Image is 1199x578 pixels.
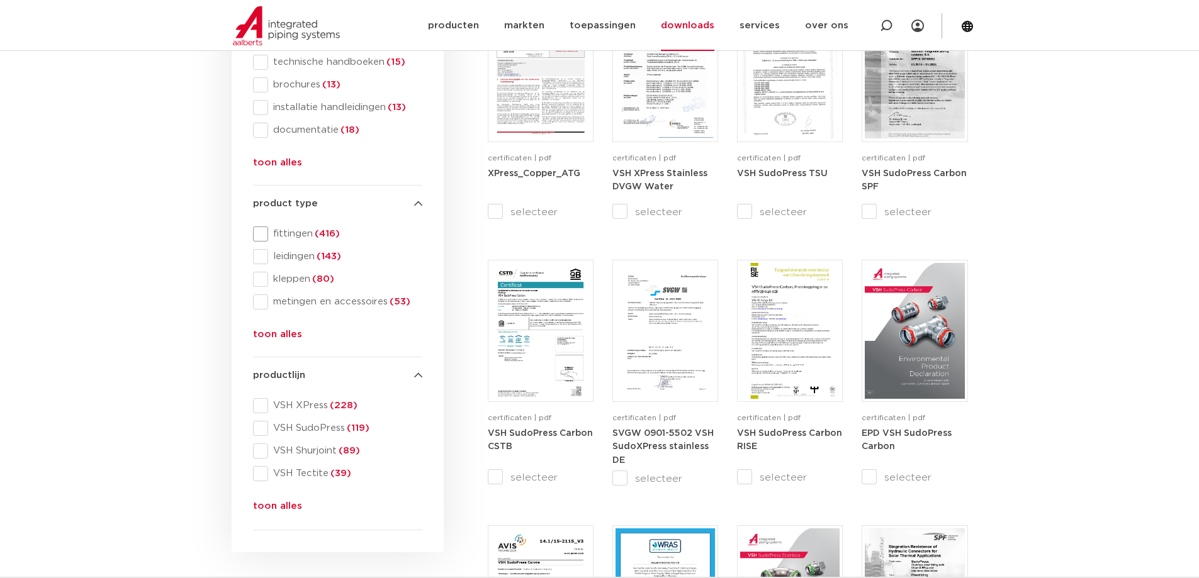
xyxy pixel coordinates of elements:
[612,154,676,162] span: certificaten | pdf
[612,471,718,486] label: selecteer
[737,169,828,178] a: VSH SudoPress TSU
[268,399,422,412] span: VSH XPress
[253,294,422,309] div: metingen en accessoires(53)
[865,3,964,139] img: VSH_SudoPress_Carbon-SPF-1-pdf.jpg
[268,467,422,480] span: VSH Tectite
[488,204,594,220] label: selecteer
[385,57,405,67] span: (15)
[862,428,952,452] a: EPD VSH SudoPress Carbon
[328,401,357,410] span: (228)
[862,154,925,162] span: certificaten | pdf
[253,155,302,175] button: toon alles
[268,296,422,308] span: metingen en accessoires
[612,204,718,220] label: selecteer
[268,422,422,435] span: VSH SudoPress
[253,249,422,264] div: leidingen(143)
[862,470,967,485] label: selecteer
[268,79,422,91] span: brochures
[488,154,551,162] span: certificaten | pdf
[253,421,422,436] div: VSH SudoPress(119)
[253,398,422,413] div: VSH XPress(228)
[388,297,410,306] span: (53)
[253,55,422,70] div: technische handboeken(15)
[268,101,422,114] span: installatie handleidingen
[488,414,551,421] span: certificaten | pdf
[337,446,360,455] span: (89)
[253,327,302,347] button: toon alles
[862,169,967,192] a: VSH SudoPress Carbon SPF
[740,263,840,399] img: VSH_SudoPress_Carbon_RISE_12-54mm-1-pdf.jpg
[320,80,341,89] span: (13)
[253,226,422,242] div: fittingen(416)
[491,3,590,139] img: XPress_Copper_ATG-1-pdf.jpg
[488,470,594,485] label: selecteer
[386,103,406,112] span: (13)
[862,204,967,220] label: selecteer
[737,414,801,421] span: certificaten | pdf
[315,252,341,261] span: (143)
[345,423,369,433] span: (119)
[339,125,359,135] span: (18)
[253,196,422,211] h4: product type
[737,154,801,162] span: certificaten | pdf
[313,229,340,238] span: (416)
[488,428,593,452] a: VSH SudoPress Carbon CSTB
[253,499,302,519] button: toon alles
[329,469,351,478] span: (39)
[737,428,842,452] a: VSH SudoPress Carbon RISE
[268,228,422,240] span: fittingen
[488,169,580,178] a: XPress_Copper_ATG
[268,56,422,69] span: technische handboeken
[253,123,422,138] div: documentatie(18)
[612,169,707,192] a: VSH XPress Stainless DVGW Water
[253,100,422,115] div: installatie handleidingen(13)
[310,274,334,284] span: (80)
[616,263,715,399] img: SVGW_0901-5502_VSH_SudoXPress_stainless_12-108mm_DE-1-pdf.jpg
[253,466,422,481] div: VSH Tectite(39)
[268,124,422,136] span: documentatie
[253,443,422,459] div: VSH Shurjoint(89)
[612,428,714,465] a: SVGW 0901-5502 VSH SudoXPress stainless DE
[612,414,676,421] span: certificaten | pdf
[491,263,590,399] img: CSTB-Certificat-QB-08-AALBERTS-VSH-SUDOPRESS-CARBON-AL-HILVERSUM-pdf.jpg
[253,272,422,287] div: kleppen(80)
[268,250,422,263] span: leidingen
[865,263,964,399] img: EPD-VSH-SudoPress-Carbon-1-pdf.jpg
[268,273,422,286] span: kleppen
[253,368,422,383] h4: productlijn
[740,3,840,139] img: SudoPress_TSU-1-pdf.jpg
[737,470,843,485] label: selecteer
[737,204,843,220] label: selecteer
[253,77,422,92] div: brochures(13)
[862,414,925,421] span: certificaten | pdf
[616,3,715,139] img: VSH_XPress_Stainless_DVGW_Water-1-pdf.jpg
[268,445,422,457] span: VSH Shurjoint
